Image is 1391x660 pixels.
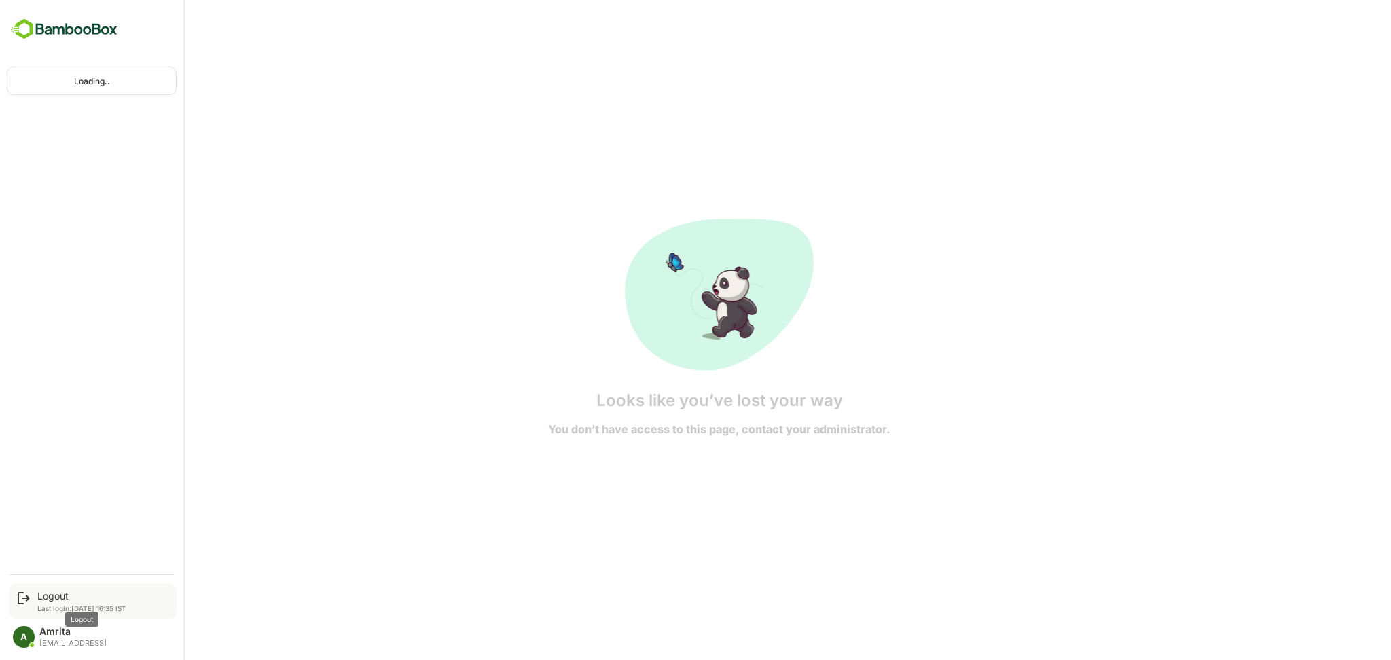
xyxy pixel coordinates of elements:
div: Loading.. [7,67,176,94]
div: [EMAIL_ADDRESS] [39,639,107,648]
p: Last login: [DATE] 16:35 IST [37,604,126,612]
div: Amrita [39,626,107,638]
div: Logout [37,590,126,602]
h5: Looks like you’ve lost your way [596,390,843,411]
img: BambooboxFullLogoMark.5f36c76dfaba33ec1ec1367b70bb1252.svg [7,16,122,42]
img: No-Access [625,219,814,370]
div: A [13,626,35,648]
h6: You don’t have access to this page, contact your administrator. [548,417,890,441]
